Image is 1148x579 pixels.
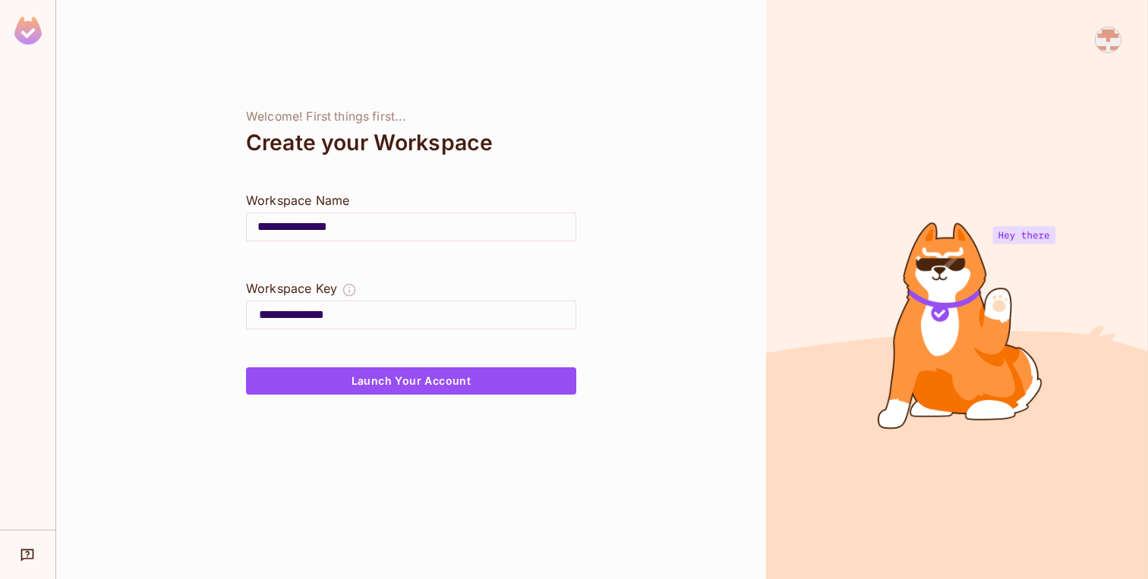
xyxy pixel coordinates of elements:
div: Welcome! First things first... [246,109,576,124]
div: Workspace Name [246,191,576,209]
img: jeswin.pius@kantar.com [1096,27,1121,52]
img: SReyMgAAAABJRU5ErkJggg== [14,17,42,45]
button: The Workspace Key is unique, and serves as the identifier of your workspace. [342,279,357,301]
div: Workspace Key [246,279,337,297]
div: Help & Updates [11,540,45,570]
div: Create your Workspace [246,124,576,161]
button: Launch Your Account [246,367,576,395]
